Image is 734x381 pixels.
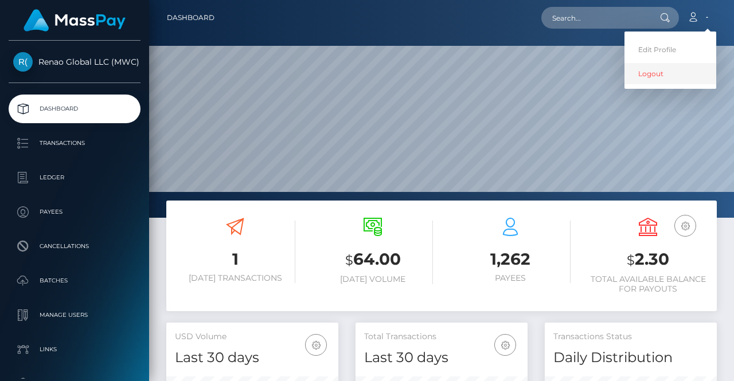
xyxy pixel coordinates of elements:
[13,307,136,324] p: Manage Users
[175,273,295,283] h6: [DATE] Transactions
[9,232,140,261] a: Cancellations
[13,341,136,358] p: Links
[9,57,140,67] span: Renao Global LLC (MWC)
[364,348,519,368] h4: Last 30 days
[627,252,635,268] small: $
[9,198,140,226] a: Payees
[9,129,140,158] a: Transactions
[9,335,140,364] a: Links
[9,301,140,329] a: Manage Users
[588,248,708,272] h3: 2.30
[175,348,330,368] h4: Last 30 days
[450,248,571,270] h3: 1,262
[13,203,136,221] p: Payees
[13,135,136,152] p: Transactions
[313,274,433,284] h6: [DATE] Volume
[553,348,708,368] h4: Daily Distribution
[588,274,708,294] h6: Total Available Balance for Payouts
[313,248,433,272] h3: 64.00
[9,266,140,295] a: Batches
[624,39,716,60] a: Edit Profile
[450,273,571,283] h6: Payees
[624,63,716,84] a: Logout
[175,331,330,343] h5: USD Volume
[13,238,136,255] p: Cancellations
[13,100,136,117] p: Dashboard
[167,6,214,30] a: Dashboard
[9,95,140,123] a: Dashboard
[175,248,295,270] h3: 1
[13,272,136,289] p: Batches
[345,252,353,268] small: $
[541,7,649,29] input: Search...
[13,169,136,186] p: Ledger
[364,331,519,343] h5: Total Transactions
[13,52,33,72] img: Renao Global LLC (MWC)
[9,163,140,192] a: Ledger
[553,331,708,343] h5: Transactions Status
[24,9,126,32] img: MassPay Logo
